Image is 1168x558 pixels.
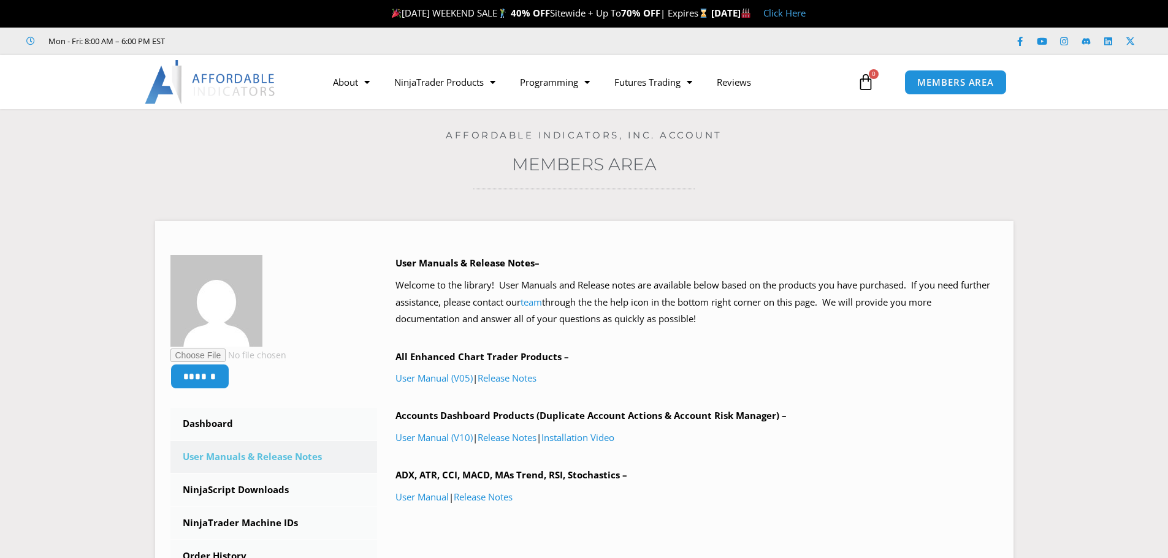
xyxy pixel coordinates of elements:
p: Welcome to the library! User Manuals and Release notes are available below based on the products ... [395,277,998,328]
b: User Manuals & Release Notes– [395,257,540,269]
p: | | [395,429,998,447]
a: User Manual [395,491,449,503]
img: 24b01cdd5a67d5df54e0cd2aba648eccc424c632ff12d636cec44867d2d85049 [170,255,262,347]
a: team [521,296,542,308]
strong: 40% OFF [511,7,550,19]
a: Programming [508,68,602,96]
a: Reviews [704,68,763,96]
a: MEMBERS AREA [904,70,1007,95]
b: ADX, ATR, CCI, MACD, MAs Trend, RSI, Stochastics – [395,469,627,481]
img: ⌛ [699,9,708,18]
p: | [395,489,998,506]
a: User Manual (V05) [395,372,473,384]
span: Mon - Fri: 8:00 AM – 6:00 PM EST [45,34,165,48]
a: Dashboard [170,408,378,440]
a: NinjaTrader Products [382,68,508,96]
a: Affordable Indicators, Inc. Account [446,129,722,141]
span: 0 [869,69,879,79]
a: NinjaTrader Machine IDs [170,507,378,539]
img: 🏌️‍♂️ [498,9,507,18]
span: [DATE] WEEKEND SALE Sitewide + Up To | Expires [389,7,711,19]
img: 🏭 [741,9,750,18]
a: User Manuals & Release Notes [170,441,378,473]
b: All Enhanced Chart Trader Products – [395,350,569,363]
a: Click Here [763,7,806,19]
a: 0 [839,64,893,100]
strong: 70% OFF [621,7,660,19]
p: | [395,370,998,387]
a: Members Area [512,154,657,175]
iframe: Customer reviews powered by Trustpilot [182,35,366,47]
a: Release Notes [454,491,513,503]
img: 🎉 [392,9,401,18]
img: LogoAI | Affordable Indicators – NinjaTrader [145,60,277,104]
a: Release Notes [478,372,536,384]
a: About [321,68,382,96]
nav: Menu [321,68,854,96]
a: Release Notes [478,431,536,443]
a: NinjaScript Downloads [170,474,378,506]
strong: [DATE] [711,7,751,19]
a: Futures Trading [602,68,704,96]
a: Installation Video [541,431,614,443]
span: MEMBERS AREA [917,78,994,87]
a: User Manual (V10) [395,431,473,443]
b: Accounts Dashboard Products (Duplicate Account Actions & Account Risk Manager) – [395,409,787,421]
